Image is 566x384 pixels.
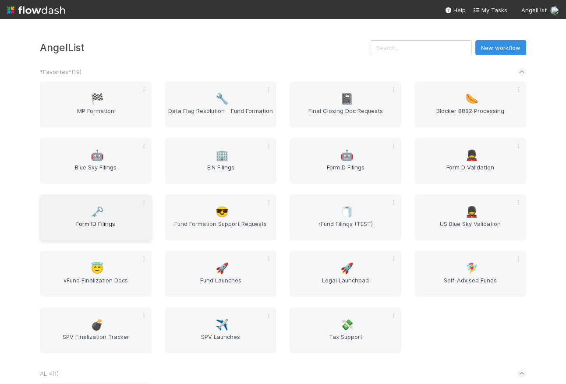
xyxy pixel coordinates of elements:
img: logo-inverted-e16ddd16eac7371096b0.svg [7,3,65,18]
span: Fund Formation Support Requests [168,219,273,237]
a: 🌭Blocker 8832 Processing [414,81,526,127]
a: 🚀Fund Launches [165,251,276,297]
span: 💂 [465,206,478,218]
span: Final Closing Doc Requests [293,106,398,124]
span: Form D Filings [293,163,398,180]
a: 😎Fund Formation Support Requests [165,194,276,240]
span: Form D Validation [418,163,523,180]
a: 🔧Data Flag Resolution - Fund Formation [165,81,276,127]
span: 🧻 [340,206,354,218]
span: Data Flag Resolution - Fund Formation [168,106,273,124]
a: 🤖Form D Filings [290,138,401,184]
span: Form ID Filings [43,219,148,237]
a: 💣SPV Finalization Tracker [40,307,152,353]
span: rFund Filings (TEST) [293,219,398,237]
a: 😇vFund Finalization Docs [40,251,152,297]
span: Blue Sky Filings [43,163,148,180]
span: 🔧 [216,93,229,105]
span: 🚀 [216,263,229,274]
span: 💸 [340,319,354,331]
span: My Tasks [473,7,507,14]
span: 🗝️ [91,206,104,218]
span: MP Formation [43,106,148,124]
a: 🤖Blue Sky Filings [40,138,152,184]
input: Search... [371,40,472,55]
span: 🧚‍♀️ [465,263,478,274]
span: vFund Finalization Docs [43,276,148,293]
a: 🧻rFund Filings (TEST) [290,194,401,240]
a: 🏁MP Formation [40,81,152,127]
span: Tax Support [293,332,398,350]
span: US Blue Sky Validation [418,219,523,237]
span: AngelList [521,7,547,14]
a: 🏢EIN Filings [165,138,276,184]
button: New workflow [475,40,526,55]
span: 💣 [91,319,104,331]
a: 💸Tax Support [290,307,401,353]
span: *Favorites* ( 19 ) [40,68,81,75]
a: 🚀Legal Launchpad [290,251,401,297]
span: Self-Advised Funds [418,276,523,293]
a: 💂US Blue Sky Validation [414,194,526,240]
span: SPV Launches [168,332,273,350]
span: 💂 [465,150,478,161]
a: 📓Final Closing Doc Requests [290,81,401,127]
span: EIN Filings [168,163,273,180]
a: My Tasks [473,6,507,14]
span: Fund Launches [168,276,273,293]
span: 🤖 [340,150,354,161]
a: ✈️SPV Launches [165,307,276,353]
span: ✈️ [216,319,229,331]
span: 🌭 [465,93,478,105]
div: Help [445,6,466,14]
span: 🚀 [340,263,354,274]
img: avatar_b467e446-68e1-4310-82a7-76c532dc3f4b.png [550,6,559,15]
span: 🏢 [216,150,229,161]
span: AL < ( 1 ) [40,370,59,377]
span: 😇 [91,263,104,274]
span: SPV Finalization Tracker [43,332,148,350]
a: 💂Form D Validation [414,138,526,184]
a: 🧚‍♀️Self-Advised Funds [414,251,526,297]
span: Blocker 8832 Processing [418,106,523,124]
h3: AngelList [40,42,371,53]
span: 📓 [340,93,354,105]
span: 😎 [216,206,229,218]
a: 🗝️Form ID Filings [40,194,152,240]
span: Legal Launchpad [293,276,398,293]
span: 🤖 [91,150,104,161]
span: 🏁 [91,93,104,105]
